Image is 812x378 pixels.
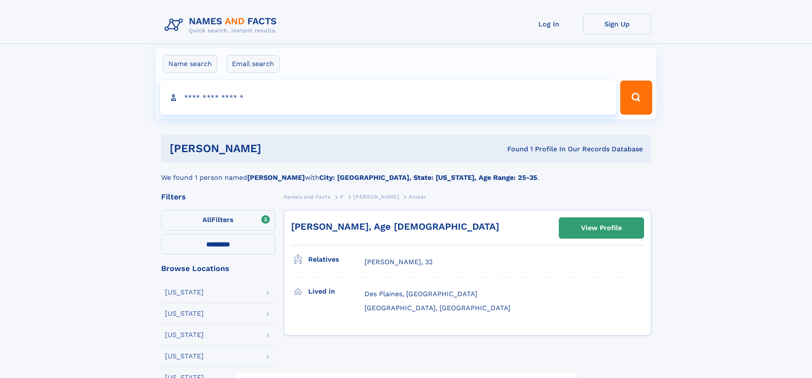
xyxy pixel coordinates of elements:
[161,210,275,231] label: Filters
[340,191,344,202] a: P
[364,304,511,312] span: [GEOGRAPHIC_DATA], [GEOGRAPHIC_DATA]
[340,194,344,200] span: P
[284,191,331,202] a: Names and Facts
[583,14,651,35] a: Sign Up
[515,14,583,35] a: Log In
[165,353,204,360] div: [US_STATE]
[165,289,204,296] div: [US_STATE]
[160,81,617,115] input: search input
[409,194,426,200] span: Ameer
[161,193,275,201] div: Filters
[620,81,652,115] button: Search Button
[165,332,204,338] div: [US_STATE]
[353,194,399,200] span: [PERSON_NAME]
[353,191,399,202] a: [PERSON_NAME]
[226,55,280,73] label: Email search
[319,173,537,182] b: City: [GEOGRAPHIC_DATA], State: [US_STATE], Age Range: 25-35
[308,252,364,267] h3: Relatives
[364,257,433,267] a: [PERSON_NAME], 32
[170,143,384,154] h1: [PERSON_NAME]
[581,218,622,238] div: View Profile
[202,216,211,224] span: All
[308,284,364,299] h3: Lived in
[364,290,477,298] span: Des Plaines, [GEOGRAPHIC_DATA]
[161,162,651,183] div: We found 1 person named with .
[384,144,643,154] div: Found 1 Profile In Our Records Database
[291,221,499,232] a: [PERSON_NAME], Age [DEMOGRAPHIC_DATA]
[161,265,275,272] div: Browse Locations
[247,173,305,182] b: [PERSON_NAME]
[163,55,217,73] label: Name search
[559,218,644,238] a: View Profile
[161,14,284,37] img: Logo Names and Facts
[165,310,204,317] div: [US_STATE]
